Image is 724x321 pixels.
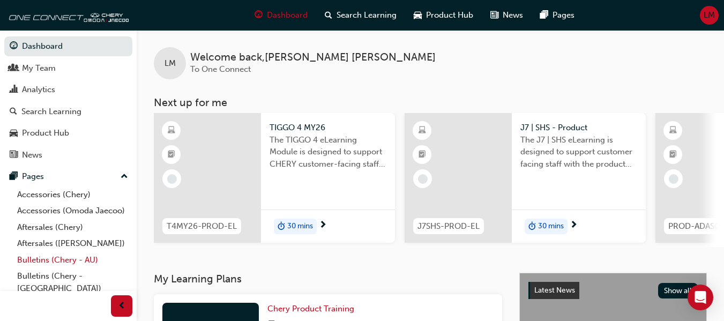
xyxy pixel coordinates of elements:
a: My Team [4,58,132,78]
a: Search Learning [4,102,132,122]
span: duration-icon [528,220,536,234]
span: learningRecordVerb_NONE-icon [418,174,428,184]
span: booktick-icon [669,148,677,162]
div: Pages [22,170,44,183]
a: news-iconNews [482,4,532,26]
a: Chery Product Training [267,303,359,315]
a: Dashboard [4,36,132,56]
a: J7SHS-PROD-ELJ7 | SHS - ProductThe J7 | SHS eLearning is designed to support customer facing staf... [405,113,646,243]
span: people-icon [10,64,18,73]
span: booktick-icon [419,148,426,162]
a: search-iconSearch Learning [316,4,405,26]
span: LM [704,9,715,21]
span: learningResourceType_ELEARNING-icon [419,124,426,138]
span: J7SHS-PROD-EL [417,220,480,233]
a: guage-iconDashboard [246,4,316,26]
div: Product Hub [22,127,69,139]
span: The J7 | SHS eLearning is designed to support customer facing staff with the product and sales in... [520,134,637,170]
span: search-icon [10,107,17,117]
span: next-icon [570,221,578,230]
div: My Team [22,62,56,74]
a: pages-iconPages [532,4,583,26]
span: search-icon [325,9,332,22]
span: J7 | SHS - Product [520,122,637,134]
div: News [22,149,42,161]
span: learningResourceType_ELEARNING-icon [669,124,677,138]
span: chart-icon [10,85,18,95]
span: Latest News [534,286,575,295]
span: News [503,9,523,21]
span: Pages [553,9,574,21]
span: Product Hub [426,9,473,21]
span: news-icon [10,151,18,160]
a: Bulletins (Chery - [GEOGRAPHIC_DATA]) [13,268,132,296]
span: To One Connect [190,64,251,74]
span: booktick-icon [168,148,175,162]
button: Pages [4,167,132,186]
a: Latest NewsShow all [528,282,698,299]
a: News [4,145,132,165]
a: Analytics [4,80,132,100]
a: Aftersales ([PERSON_NAME]) [13,235,132,252]
span: learningRecordVerb_NONE-icon [669,174,678,184]
button: Show all [658,283,698,298]
span: The TIGGO 4 eLearning Module is designed to support CHERY customer-facing staff with the product ... [270,134,386,170]
img: oneconnect [5,4,129,26]
h3: My Learning Plans [154,273,502,285]
span: learningResourceType_ELEARNING-icon [168,124,175,138]
a: T4MY26-PROD-ELTIGGO 4 MY26The TIGGO 4 eLearning Module is designed to support CHERY customer-faci... [154,113,395,243]
a: Bulletins (Chery - AU) [13,252,132,268]
span: guage-icon [10,42,18,51]
span: LM [165,57,176,70]
div: Open Intercom Messenger [688,285,713,310]
span: prev-icon [118,300,126,313]
a: Product Hub [4,123,132,143]
a: car-iconProduct Hub [405,4,482,26]
button: DashboardMy TeamAnalyticsSearch LearningProduct HubNews [4,34,132,167]
div: Search Learning [21,106,81,118]
span: car-icon [414,9,422,22]
span: up-icon [121,170,128,184]
span: guage-icon [255,9,263,22]
span: TIGGO 4 MY26 [270,122,386,134]
span: Search Learning [337,9,397,21]
span: pages-icon [10,172,18,182]
span: T4MY26-PROD-EL [167,220,237,233]
span: Welcome back , [PERSON_NAME] [PERSON_NAME] [190,51,436,64]
span: 30 mins [538,220,564,233]
span: duration-icon [278,220,285,234]
span: learningRecordVerb_NONE-icon [167,174,177,184]
span: car-icon [10,129,18,138]
a: Accessories (Chery) [13,186,132,203]
span: Chery Product Training [267,304,354,313]
span: next-icon [319,221,327,230]
span: news-icon [490,9,498,22]
span: 30 mins [287,220,313,233]
span: Dashboard [267,9,308,21]
button: LM [700,6,719,25]
a: Accessories (Omoda Jaecoo) [13,203,132,219]
span: pages-icon [540,9,548,22]
div: Analytics [22,84,55,96]
h3: Next up for me [137,96,724,109]
a: Aftersales (Chery) [13,219,132,236]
